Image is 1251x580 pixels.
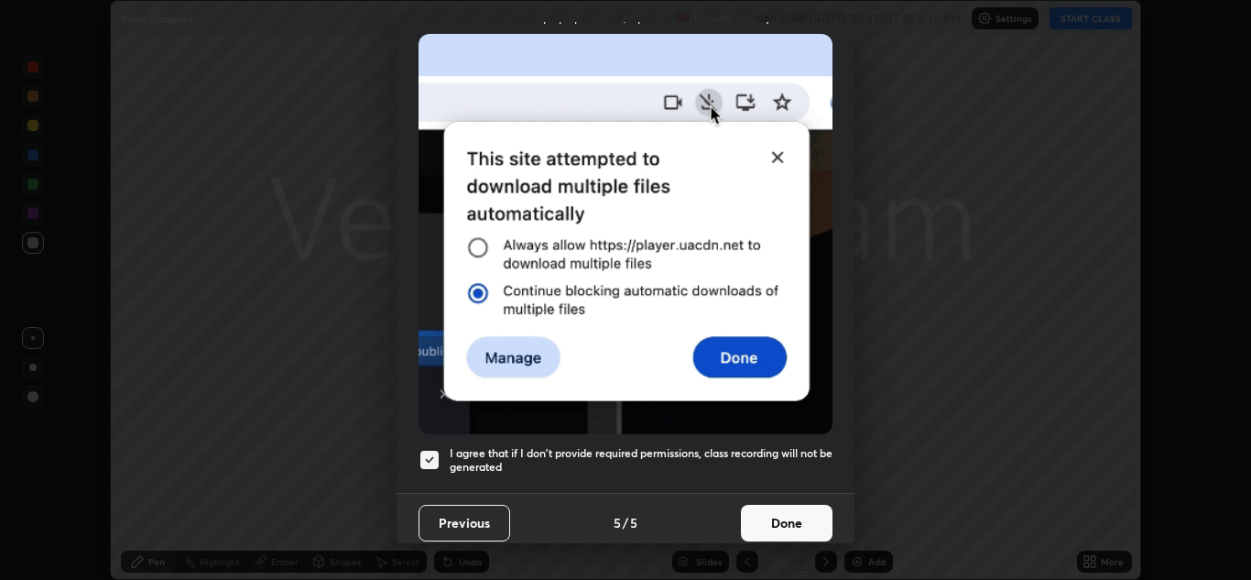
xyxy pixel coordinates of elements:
[419,505,510,542] button: Previous
[614,513,621,532] h4: 5
[630,513,637,532] h4: 5
[741,505,832,542] button: Done
[623,513,628,532] h4: /
[450,446,832,475] h5: I agree that if I don't provide required permissions, class recording will not be generated
[419,34,832,434] img: downloads-permission-blocked.gif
